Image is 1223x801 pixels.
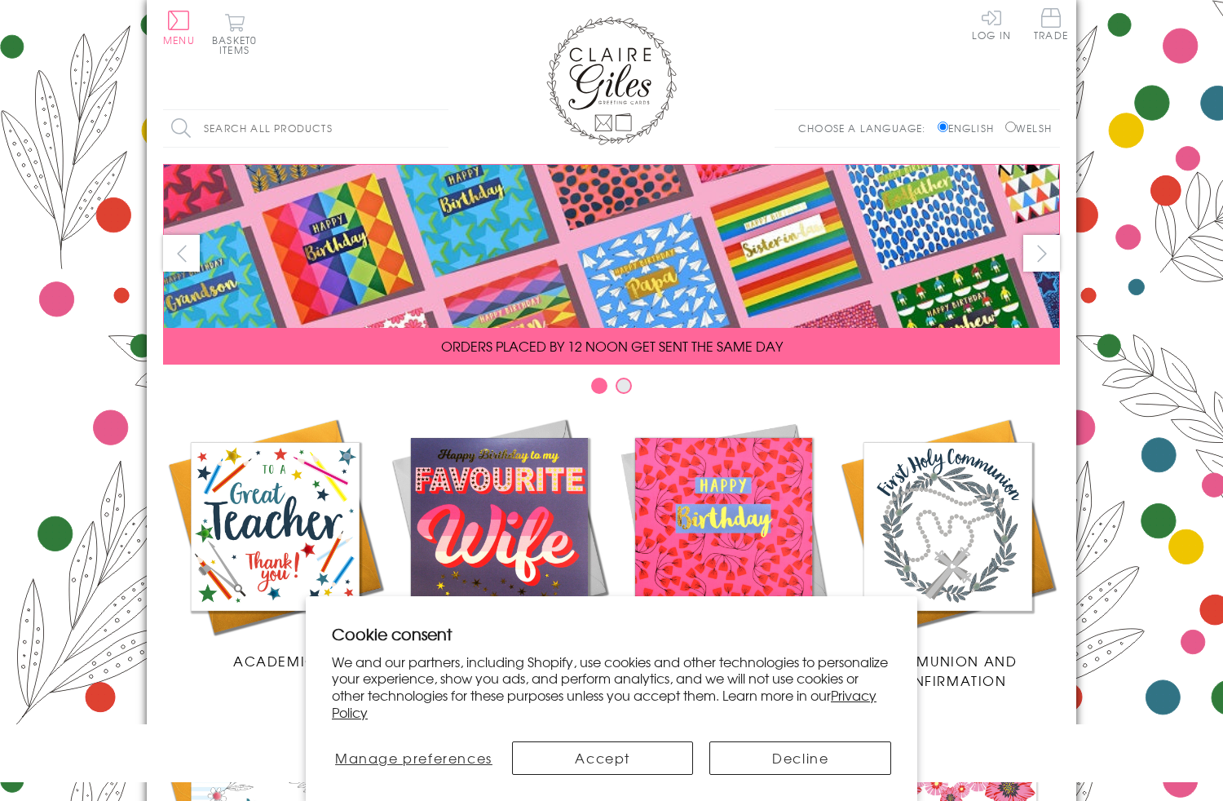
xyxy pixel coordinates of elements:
[1005,121,1052,135] label: Welsh
[879,651,1018,690] span: Communion and Confirmation
[219,33,257,57] span: 0 items
[387,414,611,670] a: New Releases
[163,377,1060,402] div: Carousel Pagination
[1034,8,1068,40] span: Trade
[332,622,891,645] h2: Cookie consent
[611,414,836,670] a: Birthdays
[1034,8,1068,43] a: Trade
[972,8,1011,40] a: Log In
[432,110,448,147] input: Search
[938,122,948,132] input: English
[163,414,387,670] a: Academic
[591,378,607,394] button: Carousel Page 1 (Current Slide)
[163,235,200,272] button: prev
[441,336,783,356] span: ORDERS PLACED BY 12 NOON GET SENT THE SAME DAY
[709,741,891,775] button: Decline
[332,685,876,722] a: Privacy Policy
[332,653,891,721] p: We and our partners, including Shopify, use cookies and other technologies to personalize your ex...
[798,121,934,135] p: Choose a language:
[163,11,195,45] button: Menu
[1005,122,1016,132] input: Welsh
[332,741,496,775] button: Manage preferences
[546,16,677,145] img: Claire Giles Greetings Cards
[335,748,492,768] span: Manage preferences
[616,378,632,394] button: Carousel Page 2
[212,13,257,55] button: Basket0 items
[836,414,1060,690] a: Communion and Confirmation
[512,741,694,775] button: Accept
[163,110,448,147] input: Search all products
[1023,235,1060,272] button: next
[163,33,195,47] span: Menu
[233,651,317,670] span: Academic
[938,121,1002,135] label: English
